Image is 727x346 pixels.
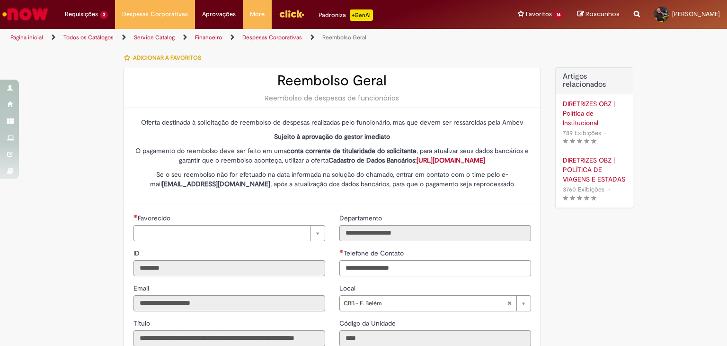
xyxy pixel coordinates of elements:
input: Telefone de Contato [339,260,531,276]
label: Somente leitura - Código da Unidade [339,319,398,328]
span: Requisições [65,9,98,19]
a: Service Catalog [134,34,175,41]
span: Aprovações [202,9,236,19]
div: Reembolso de despesas de funcionários [133,93,531,103]
h2: Reembolso Geral [133,73,531,89]
a: Reembolso Geral [322,34,366,41]
span: Obrigatório Preenchido [339,249,344,253]
span: • [603,127,609,139]
span: 3760 Exibições [563,185,604,193]
label: Somente leitura - Email [133,283,151,293]
a: Página inicial [10,34,43,41]
span: Somente leitura - ID [133,249,142,257]
span: Somente leitura - Título [133,319,152,328]
a: DIRETRIZES OBZ | POLÍTICA DE VIAGENS E ESTADAS [563,155,626,184]
p: Oferta destinada à solicitação de reembolso de despesas realizadas pelo funcionário, mas que deve... [133,118,531,127]
img: ServiceNow [1,5,50,24]
span: • [606,183,612,196]
span: Somente leitura - Departamento [339,214,384,222]
p: O pagamento do reembolso deve ser feito em uma , para atualizar seus dados bancários e garantir q... [133,146,531,165]
p: Se o seu reembolso não for efetuado na data informada na solução do chamado, entrar em contato co... [133,170,531,189]
a: [URL][DOMAIN_NAME] [417,156,485,164]
a: CBB - F. BelémLimpar campo Local [339,295,531,311]
span: Telefone de Contato [344,249,406,257]
span: Necessários [133,214,138,218]
img: click_logo_yellow_360x200.png [279,7,304,21]
span: Despesas Corporativas [122,9,188,19]
label: Somente leitura - Departamento [339,213,384,223]
strong: [EMAIL_ADDRESS][DOMAIN_NAME] [162,180,270,188]
span: More [250,9,265,19]
strong: Cadastro de Dados Bancários: [328,156,485,164]
strong: Sujeito à aprovação do gestor imediato [274,132,390,141]
div: Padroniza [319,9,373,21]
p: +GenAi [350,9,373,21]
span: Adicionar a Favoritos [133,54,201,62]
strong: conta corrente de titularidade do solicitante [287,146,417,155]
a: DIRETRIZES OBZ | Política de Institucional [563,99,626,127]
ul: Trilhas de página [7,29,478,46]
span: 3 [100,11,108,19]
button: Adicionar a Favoritos [124,48,206,68]
span: CBB - F. Belém [344,296,507,311]
a: Despesas Corporativas [242,34,302,41]
span: 14 [554,11,563,19]
a: Limpar campo Favorecido [133,225,325,241]
span: 789 Exibições [563,129,601,137]
span: Necessários - Favorecido [138,214,172,222]
a: Financeiro [195,34,222,41]
span: Rascunhos [585,9,620,18]
label: Somente leitura - ID [133,248,142,258]
h3: Artigos relacionados [563,73,626,89]
label: Somente leitura - Título [133,319,152,328]
abbr: Limpar campo Local [502,296,516,311]
span: Favoritos [526,9,552,19]
span: Local [339,284,357,292]
input: Departamento [339,225,531,241]
span: [PERSON_NAME] [672,10,720,18]
span: Somente leitura - Email [133,284,151,292]
a: Todos os Catálogos [63,34,114,41]
input: ID [133,260,325,276]
a: Rascunhos [577,10,620,19]
span: Somente leitura - Código da Unidade [339,319,398,328]
input: Email [133,295,325,311]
